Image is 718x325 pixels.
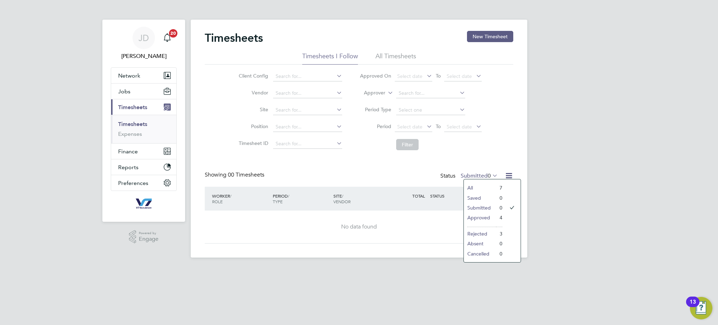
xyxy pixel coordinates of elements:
a: Expenses [118,131,142,137]
nav: Main navigation [102,20,185,222]
label: Site [237,106,268,113]
a: Go to home page [111,198,177,209]
span: / [230,193,231,199]
li: 0 [496,249,502,259]
li: Submitted [464,203,496,213]
a: Timesheets [118,121,147,127]
span: 0 [488,172,491,179]
span: TOTAL [412,193,425,199]
span: Jobs [118,88,130,95]
span: VENDOR [333,199,351,204]
input: Search for... [273,105,342,115]
li: Rejected [464,229,496,239]
button: Network [111,68,176,83]
label: Period [360,123,391,130]
button: Finance [111,144,176,159]
span: Select date [447,124,472,130]
span: / [342,193,343,199]
a: Powered byEngage [129,230,159,244]
span: / [288,193,289,199]
button: Timesheets [111,99,176,115]
div: Showing [205,171,266,179]
h2: Timesheets [205,31,263,45]
input: Search for... [273,72,342,81]
span: 20 [169,29,177,38]
label: Approved On [360,73,391,79]
li: Absent [464,239,496,248]
span: Jake Dunwell [111,52,177,60]
span: Select date [447,73,472,79]
span: Engage [139,236,158,242]
label: Position [237,123,268,130]
span: To [434,71,443,80]
div: SITE [332,190,392,208]
a: 20 [160,27,174,49]
label: Approver [354,89,385,97]
label: Timesheet ID [237,140,268,146]
span: ROLE [212,199,223,204]
li: All Timesheets [375,52,416,65]
span: To [434,122,443,131]
div: No data found [212,223,506,231]
span: Timesheets [118,104,147,111]
div: 13 [690,302,696,311]
span: JD [138,33,149,42]
span: Select date [397,124,422,130]
li: Cancelled [464,249,496,259]
span: Finance [118,148,138,155]
label: Period Type [360,106,391,113]
span: 00 Timesheets [228,171,264,178]
button: Preferences [111,175,176,191]
div: WORKER [210,190,271,208]
span: Reports [118,164,138,171]
li: 0 [496,239,502,248]
input: Search for... [273,122,342,132]
span: Powered by [139,230,158,236]
li: All [464,183,496,193]
label: Submitted [461,172,498,179]
img: v7recruitment-logo-retina.png [133,198,155,209]
label: Vendor [237,89,268,96]
input: Search for... [396,88,465,98]
button: Reports [111,159,176,175]
li: Timesheets I Follow [302,52,358,65]
li: 0 [496,203,502,213]
div: PERIOD [271,190,332,208]
div: Status [440,171,499,181]
li: 7 [496,183,502,193]
button: Filter [396,139,419,150]
button: New Timesheet [467,31,513,42]
div: STATUS [428,190,465,202]
li: Saved [464,193,496,203]
input: Search for... [273,88,342,98]
button: Open Resource Center, 13 new notifications [690,297,712,319]
input: Search for... [273,139,342,149]
li: 0 [496,193,502,203]
label: Client Config [237,73,268,79]
span: TYPE [273,199,283,204]
li: 3 [496,229,502,239]
li: Approved [464,213,496,223]
div: Timesheets [111,115,176,143]
span: Network [118,72,140,79]
li: 4 [496,213,502,223]
span: Preferences [118,180,148,186]
a: JD[PERSON_NAME] [111,27,177,60]
input: Select one [396,105,465,115]
button: Jobs [111,84,176,99]
span: Select date [397,73,422,79]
